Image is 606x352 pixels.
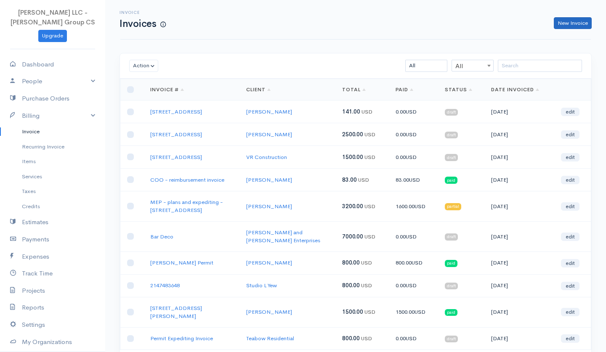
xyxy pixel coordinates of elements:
[406,131,417,138] span: USD
[412,259,423,266] span: USD
[120,10,166,15] h6: Invoice
[445,86,472,93] a: Status
[150,198,223,214] a: MEP - plans and expediting - [STREET_ADDRESS]
[342,131,363,138] span: 2500.00
[342,203,363,210] span: 3200.00
[150,233,173,240] a: Bar Deco
[342,86,366,93] a: Total
[364,203,375,210] span: USD
[554,17,592,29] a: New Invoice
[406,282,417,289] span: USD
[246,335,294,342] a: Teabow Residential
[389,274,438,297] td: 0.00
[150,86,184,93] a: Invoice #
[389,146,438,169] td: 0.00
[38,30,67,42] a: Upgrade
[361,108,372,115] span: USD
[150,282,180,289] a: 2147483648
[364,308,375,315] span: USD
[445,154,458,161] span: draft
[129,60,158,72] button: Action
[364,131,375,138] span: USD
[150,154,202,161] a: [STREET_ADDRESS]
[361,335,372,342] span: USD
[445,260,457,267] span: paid
[445,309,457,316] span: paid
[120,19,166,29] h1: Invoices
[484,251,554,274] td: [DATE]
[389,327,438,350] td: 0.00
[396,86,414,93] a: Paid
[246,86,271,93] a: Client
[364,233,375,240] span: USD
[484,168,554,191] td: [DATE]
[246,308,292,315] a: [PERSON_NAME]
[160,21,166,28] span: How to create your first Invoice?
[342,308,363,315] span: 1500.00
[342,108,360,115] span: 141.00
[452,60,493,72] span: All
[445,283,458,289] span: draft
[389,191,438,221] td: 1600.00
[445,132,458,138] span: draft
[561,108,579,116] a: edit
[342,259,360,266] span: 800.00
[342,176,357,183] span: 83.00
[561,233,579,241] a: edit
[484,191,554,221] td: [DATE]
[246,229,320,244] a: [PERSON_NAME] and [PERSON_NAME] Enterprises
[342,233,363,240] span: 7000.00
[561,153,579,161] a: edit
[484,221,554,251] td: [DATE]
[150,335,213,342] a: Permit Expediting Invoice
[415,308,425,315] span: USD
[445,203,461,210] span: partial
[561,176,579,184] a: edit
[561,202,579,211] a: edit
[246,131,292,138] a: [PERSON_NAME]
[150,108,202,115] a: [STREET_ADDRESS]
[342,335,360,342] span: 800.00
[484,146,554,169] td: [DATE]
[561,334,579,343] a: edit
[561,308,579,316] a: edit
[389,251,438,274] td: 800.00
[11,8,95,26] span: [PERSON_NAME] LLC - [PERSON_NAME] Group CS
[445,336,458,342] span: draft
[389,297,438,327] td: 1500.00
[389,101,438,123] td: 0.00
[484,297,554,327] td: [DATE]
[358,176,369,183] span: USD
[246,282,277,289] a: Studio L Yew
[389,168,438,191] td: 83.00
[415,203,425,210] span: USD
[389,123,438,146] td: 0.00
[561,130,579,139] a: edit
[561,282,579,290] a: edit
[246,154,287,161] a: VR Construction
[484,123,554,146] td: [DATE]
[484,327,554,350] td: [DATE]
[150,131,202,138] a: [STREET_ADDRESS]
[498,60,582,72] input: Search
[361,259,372,266] span: USD
[342,154,363,161] span: 1500.00
[150,176,224,183] a: COO - reimbursement invoice
[361,282,372,289] span: USD
[445,233,458,240] span: draft
[246,176,292,183] a: [PERSON_NAME]
[364,154,375,161] span: USD
[389,221,438,251] td: 0.00
[409,176,420,183] span: USD
[150,304,202,320] a: [STREET_ADDRESS][PERSON_NAME]
[406,233,417,240] span: USD
[246,108,292,115] a: [PERSON_NAME]
[406,335,417,342] span: USD
[150,259,213,266] a: [PERSON_NAME] Permit
[491,86,539,93] a: Date Invoiced
[561,259,579,267] a: edit
[484,274,554,297] td: [DATE]
[452,60,494,71] span: All
[246,203,292,210] a: [PERSON_NAME]
[246,259,292,266] a: [PERSON_NAME]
